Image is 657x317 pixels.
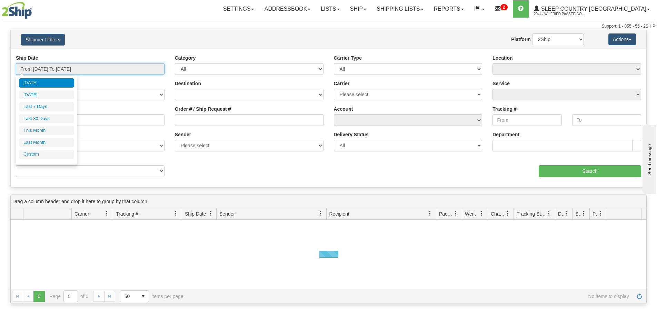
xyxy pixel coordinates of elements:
span: Pickup Status [593,210,598,217]
span: Delivery Status [558,210,564,217]
a: Recipient filter column settings [424,208,436,219]
a: Sleep Country [GEOGRAPHIC_DATA] 2044 / Wilfried.Passee-Coutrin [529,0,655,18]
a: Weight filter column settings [476,208,488,219]
a: Carrier filter column settings [101,208,113,219]
a: Shipment Issues filter column settings [578,208,589,219]
a: Sender filter column settings [315,208,326,219]
input: To [572,114,641,126]
a: Tracking Status filter column settings [543,208,555,219]
span: Charge [491,210,505,217]
span: Page 0 [33,291,44,302]
span: Shipment Issues [575,210,581,217]
a: Packages filter column settings [450,208,462,219]
label: Carrier [334,80,350,87]
img: logo2044.jpg [2,2,32,19]
sup: 2 [500,4,508,10]
span: Sleep Country [GEOGRAPHIC_DATA] [539,6,646,12]
label: Order # / Ship Request # [175,106,231,112]
label: Department [492,131,519,138]
span: Page sizes drop down [120,290,149,302]
label: Service [492,80,510,87]
label: Destination [175,80,201,87]
label: Account [334,106,353,112]
a: Tracking # filter column settings [170,208,182,219]
a: Delivery Status filter column settings [560,208,572,219]
label: Location [492,55,512,61]
button: Actions [608,33,636,45]
li: This Month [19,126,74,135]
button: Shipment Filters [21,34,65,46]
span: No items to display [193,294,629,299]
span: Tracking # [116,210,138,217]
label: Category [175,55,196,61]
span: select [138,291,149,302]
span: Packages [439,210,454,217]
div: grid grouping header [11,195,646,208]
span: Sender [219,210,235,217]
span: 2044 / Wilfried.Passee-Coutrin [534,11,586,18]
span: Page of 0 [50,290,89,302]
li: [DATE] [19,78,74,88]
a: Ship Date filter column settings [205,208,216,219]
span: Recipient [329,210,349,217]
label: Sender [175,131,191,138]
a: Lists [316,0,345,18]
a: Pickup Status filter column settings [595,208,607,219]
label: Tracking # [492,106,516,112]
a: Charge filter column settings [502,208,514,219]
li: Last Month [19,138,74,147]
a: 2 [490,0,513,18]
label: Delivery Status [334,131,369,138]
div: Send message [5,6,64,11]
span: Tracking Status [517,210,547,217]
a: Reports [429,0,469,18]
li: [DATE] [19,90,74,100]
li: Custom [19,150,74,159]
input: From [492,114,561,126]
label: Carrier Type [334,55,362,61]
label: Ship Date [16,55,38,61]
li: Last 7 Days [19,102,74,111]
span: Carrier [74,210,89,217]
a: Ship [345,0,371,18]
label: Platform [511,36,531,43]
span: items per page [120,290,183,302]
iframe: chat widget [641,123,656,194]
span: Weight [465,210,479,217]
a: Settings [218,0,259,18]
span: Ship Date [185,210,206,217]
a: Shipping lists [371,0,428,18]
span: 50 [125,293,133,300]
a: Addressbook [259,0,316,18]
div: Support: 1 - 855 - 55 - 2SHIP [2,23,655,29]
input: Search [539,165,641,177]
a: Refresh [634,291,645,302]
li: Last 30 Days [19,114,74,123]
